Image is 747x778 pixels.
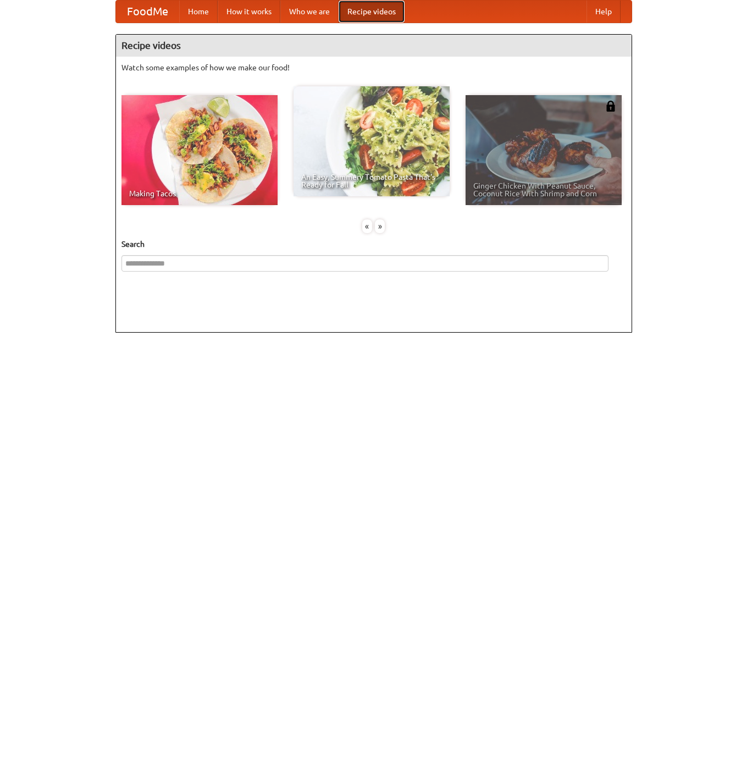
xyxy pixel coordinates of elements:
a: Recipe videos [339,1,405,23]
a: An Easy, Summery Tomato Pasta That's Ready for Fall [294,86,450,196]
a: Home [179,1,218,23]
img: 483408.png [605,101,616,112]
a: FoodMe [116,1,179,23]
a: How it works [218,1,280,23]
span: An Easy, Summery Tomato Pasta That's Ready for Fall [301,173,442,189]
div: » [375,219,385,233]
span: Making Tacos [129,190,270,197]
h4: Recipe videos [116,35,632,57]
a: Who we are [280,1,339,23]
a: Help [586,1,621,23]
a: Making Tacos [121,95,278,205]
h5: Search [121,239,626,250]
p: Watch some examples of how we make our food! [121,62,626,73]
div: « [362,219,372,233]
